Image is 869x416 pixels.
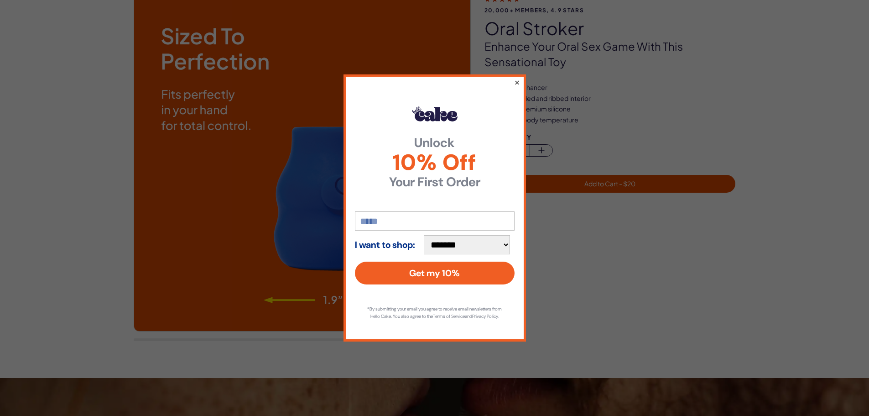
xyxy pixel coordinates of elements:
span: 10% Off [355,152,515,174]
a: Privacy Policy [472,313,498,319]
strong: I want to shop: [355,240,415,250]
strong: Your First Order [355,176,515,189]
button: Get my 10% [355,262,515,284]
img: Hello Cake [412,106,458,121]
button: × [514,77,520,88]
strong: Unlock [355,137,515,149]
a: Terms of Service [433,313,465,319]
p: *By submitting your email you agree to receive email newsletters from Hello Cake. You also agree ... [364,305,505,320]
